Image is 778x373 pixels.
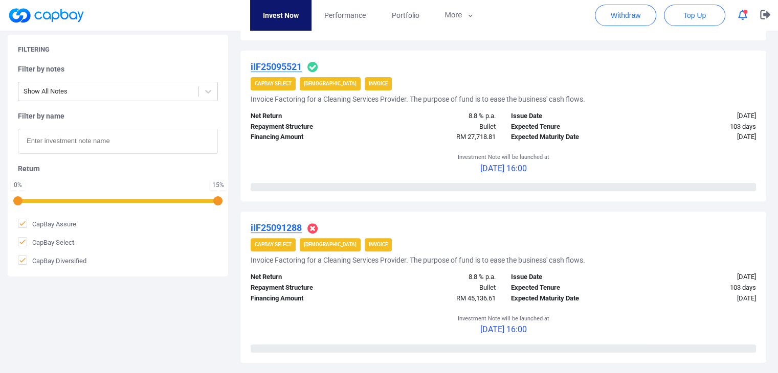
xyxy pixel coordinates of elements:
u: iIF25095521 [251,61,302,72]
h5: Invoice Factoring for a Cleaning Services Provider. The purpose of fund is to ease the business' ... [251,95,585,104]
span: RM 45,136.61 [456,294,496,302]
strong: [DEMOGRAPHIC_DATA] [304,242,357,247]
h5: Filtering [18,45,50,54]
div: Expected Tenure [503,122,633,132]
h5: Invoice Factoring for a Cleaning Services Provider. The purpose of fund is to ease the business' ... [251,255,585,265]
u: iIF25091288 [251,222,302,233]
span: Top Up [683,10,706,20]
div: 103 days [634,283,764,293]
div: Bullet [373,283,503,293]
h5: Return [18,164,218,173]
div: [DATE] [634,132,764,143]
button: Withdraw [595,5,656,26]
input: Enter investment note name [18,129,218,154]
span: Portfolio [391,10,419,21]
div: 8.8 % p.a. [373,111,503,122]
div: [DATE] [634,293,764,304]
button: Top Up [664,5,725,26]
div: Expected Tenure [503,283,633,293]
strong: CapBay Select [255,242,292,247]
div: Expected Maturity Date [503,132,633,143]
div: Financing Amount [243,132,373,143]
div: Repayment Structure [243,122,373,132]
div: 103 days [634,122,764,132]
strong: Invoice [369,242,388,247]
span: CapBay Diversified [18,255,86,266]
div: 15 % [212,182,224,188]
div: Net Return [243,272,373,283]
div: Net Return [243,111,373,122]
span: RM 27,718.81 [456,133,496,141]
h5: Filter by name [18,111,218,121]
div: [DATE] [634,272,764,283]
div: Issue Date [503,272,633,283]
span: Performance [324,10,366,21]
p: [DATE] 16:00 [458,323,549,336]
div: Repayment Structure [243,283,373,293]
div: 0 % [13,182,23,188]
div: Expected Maturity Date [503,293,633,304]
strong: [DEMOGRAPHIC_DATA] [304,81,357,86]
div: 8.8 % p.a. [373,272,503,283]
strong: Invoice [369,81,388,86]
div: Issue Date [503,111,633,122]
h5: Filter by notes [18,64,218,74]
p: Investment Note will be launched at [458,314,549,323]
p: Investment Note will be launched at [458,153,549,162]
span: CapBay Assure [18,219,76,229]
div: Financing Amount [243,293,373,304]
strong: CapBay Select [255,81,292,86]
div: [DATE] [634,111,764,122]
p: [DATE] 16:00 [458,162,549,175]
div: Bullet [373,122,503,132]
span: CapBay Select [18,237,74,247]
